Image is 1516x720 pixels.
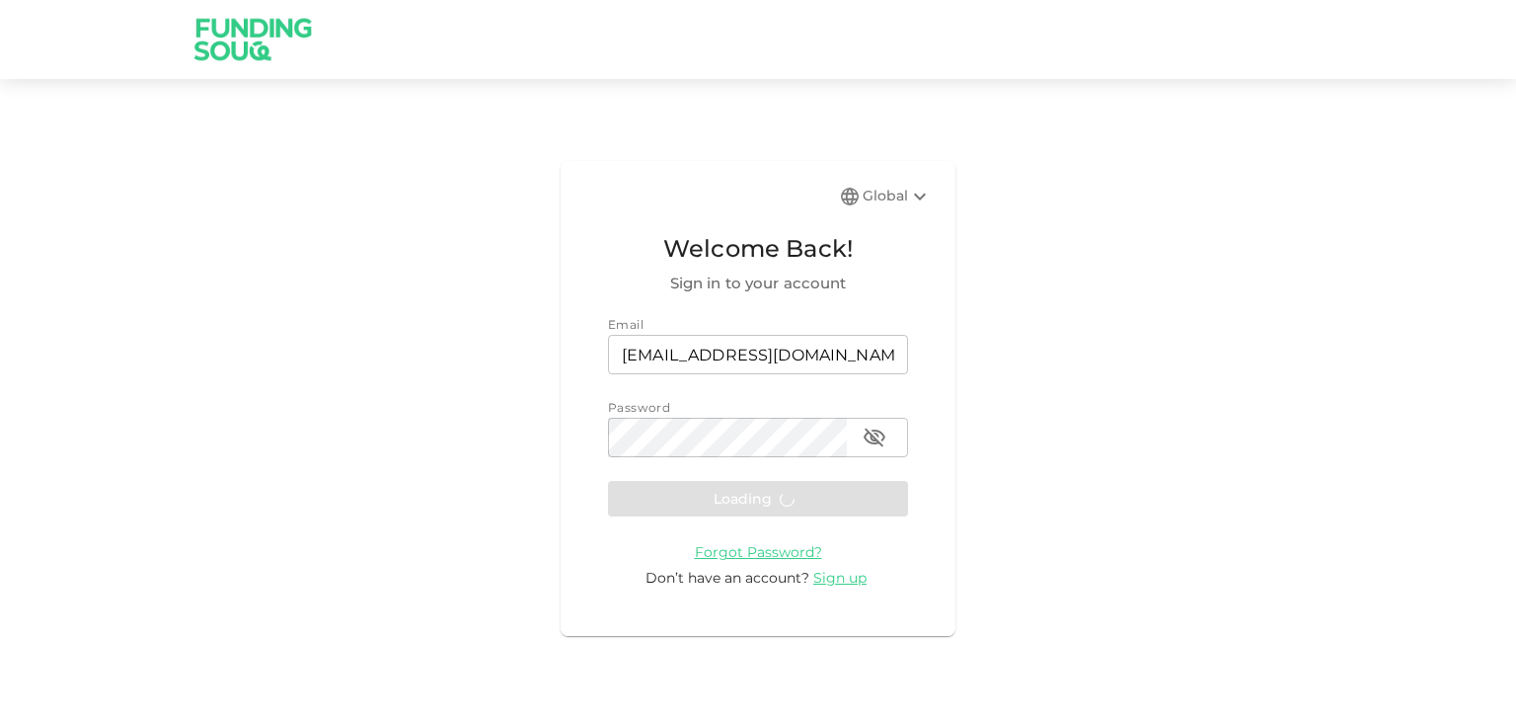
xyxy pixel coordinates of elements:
span: Password [608,400,670,415]
input: password [608,418,847,457]
span: Sign up [813,569,867,587]
span: Email [608,317,644,332]
span: Welcome Back! [608,230,908,268]
a: Forgot Password? [695,542,822,561]
input: email [608,335,908,374]
span: Sign in to your account [608,272,908,295]
div: Global [863,185,932,208]
span: Don’t have an account? [645,569,809,587]
span: Forgot Password? [695,543,822,561]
